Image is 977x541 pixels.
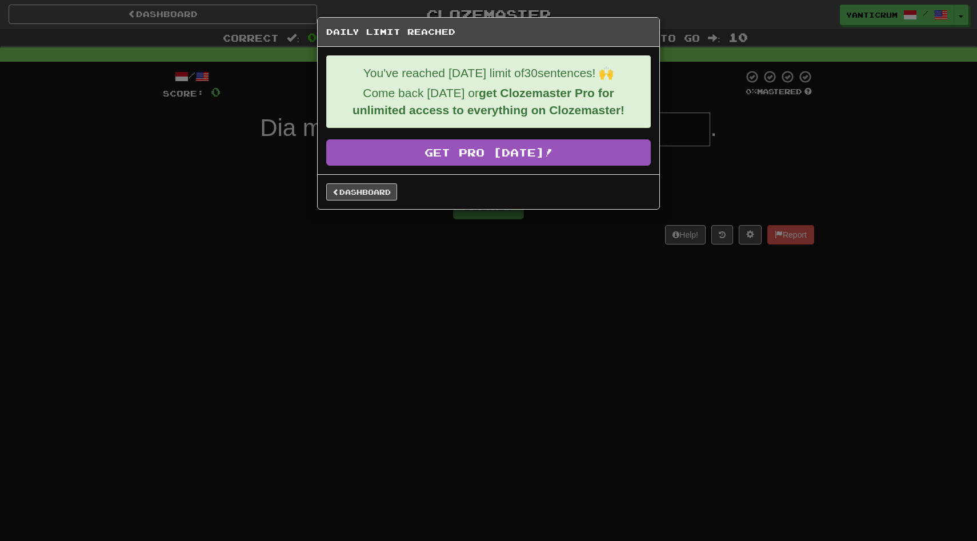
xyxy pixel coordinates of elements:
p: You've reached [DATE] limit of 30 sentences! 🙌 [335,65,642,82]
a: Get Pro [DATE]! [326,139,651,166]
p: Come back [DATE] or [335,85,642,119]
h5: Daily Limit Reached [326,26,651,38]
strong: get Clozemaster Pro for unlimited access to everything on Clozemaster! [353,86,624,117]
a: Dashboard [326,183,397,201]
